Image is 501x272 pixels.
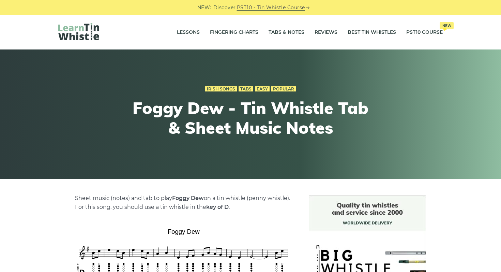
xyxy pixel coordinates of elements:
a: Popular [271,86,296,92]
a: Best Tin Whistles [348,24,396,41]
h1: Foggy Dew - Tin Whistle Tab & Sheet Music Notes [125,98,376,138]
a: Irish Songs [205,86,237,92]
a: Reviews [315,24,337,41]
a: PST10 CourseNew [406,24,443,41]
a: Easy [255,86,270,92]
strong: Foggy Dew [172,195,204,201]
a: Fingering Charts [210,24,258,41]
a: Lessons [177,24,200,41]
strong: key of D [206,204,229,210]
img: LearnTinWhistle.com [58,23,99,40]
p: Sheet music (notes) and tab to play on a tin whistle (penny whistle). For this song, you should u... [75,194,292,212]
a: Tabs [239,86,253,92]
span: New [440,22,454,29]
a: Tabs & Notes [269,24,304,41]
